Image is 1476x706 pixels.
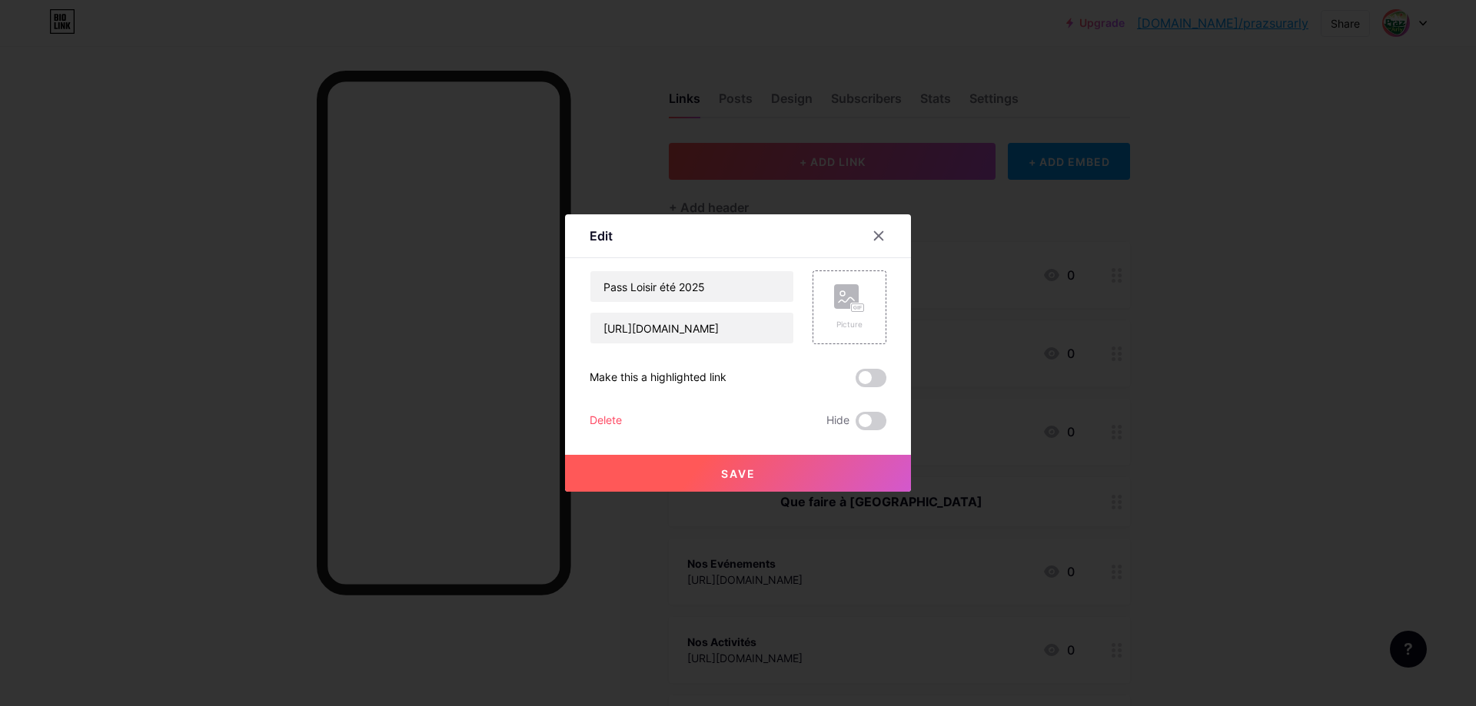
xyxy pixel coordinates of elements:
div: Delete [590,412,622,430]
div: Picture [834,319,865,330]
div: Edit [590,227,613,245]
input: URL [590,313,793,343]
span: Hide [826,412,849,430]
input: Title [590,271,793,302]
div: Make this a highlighted link [590,369,726,387]
button: Save [565,455,911,492]
span: Save [721,467,756,480]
